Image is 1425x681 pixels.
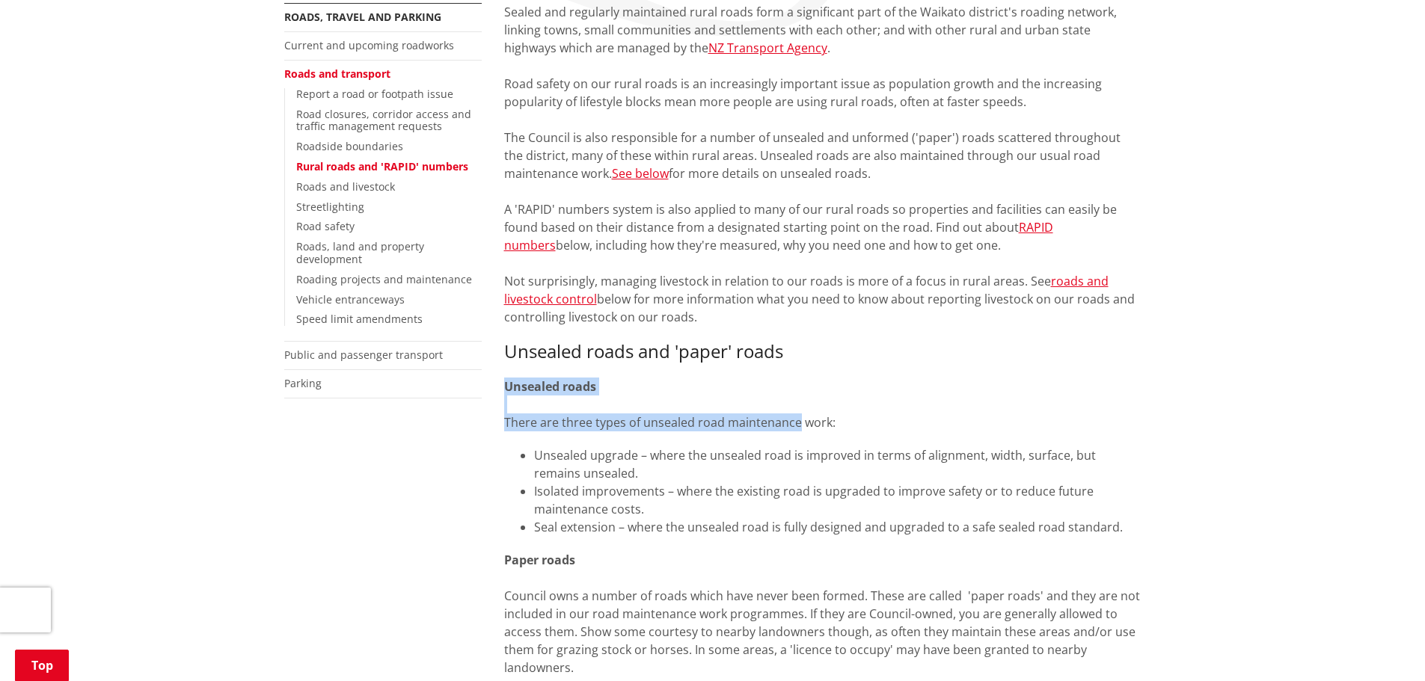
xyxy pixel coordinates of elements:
a: NZ Transport Agency [708,40,827,56]
h3: Unsealed roads and 'paper' roads [504,341,1141,363]
a: roads and livestock control [504,273,1109,307]
p: There are three types of unsealed road maintenance work: [504,378,1141,431]
a: Roads, travel and parking [284,10,441,24]
a: Road safety [296,219,355,233]
a: Vehicle entranceways [296,292,405,306]
li: Isolated improvements – where the existing road is upgraded to improve safety or to reduce future... [534,482,1141,518]
iframe: Messenger Launcher [1356,618,1410,672]
a: Speed limit amendments [296,312,423,326]
a: Rural roads and 'RAPID' numbers [296,159,468,173]
a: See below [612,165,669,182]
a: Streetlighting [296,200,364,214]
a: RAPID numbers [504,219,1053,253]
strong: Unsealed roads [504,378,596,395]
a: Parking [284,376,322,390]
a: Road closures, corridor access and traffic management requests [296,107,471,134]
a: Top [15,650,69,681]
span: Seal extension – where the unsealed road is fully designed and upgraded to a safe sealed road sta... [534,519,1123,535]
a: Roads and livestock [296,179,395,194]
a: Public and passenger transport [284,348,443,362]
a: Report a road or footpath issue [296,87,453,101]
a: Roading projects and maintenance [296,272,472,286]
a: Roads and transport [284,67,390,81]
li: Unsealed upgrade – where the unsealed road is improved in terms of alignment, width, surface, but... [534,446,1141,482]
p: Sealed and regularly maintained rural roads form a significant part of the Waikato district's roa... [504,3,1141,326]
a: Roadside boundaries [296,139,403,153]
a: Current and upcoming roadworks [284,38,454,52]
a: Roads, land and property development [296,239,424,266]
strong: Paper roads [504,552,575,568]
